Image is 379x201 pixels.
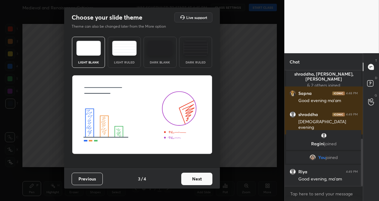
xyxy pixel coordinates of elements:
[186,16,207,19] h5: Live support
[72,173,103,185] button: Previous
[298,169,307,175] h6: Riya
[290,169,296,175] img: default.png
[72,13,142,21] h2: Choose your slide theme
[346,170,358,174] div: 4:49 PM
[332,91,345,95] img: iconic-dark.1390631f.png
[375,76,377,80] p: D
[346,91,358,95] div: 4:48 PM
[298,176,358,182] div: Good evening, ma'am
[181,173,212,185] button: Next
[290,90,296,96] img: 823c4f872d3a49f589273a18d6bb5934.jpg
[332,113,345,116] img: iconic-dark.1390631f.png
[76,61,101,64] div: Light Blank
[320,133,327,139] img: default.png
[183,41,208,56] img: darkRuledTheme.de295e13.svg
[375,58,377,63] p: T
[112,41,137,56] img: lightRuledTheme.5fabf969.svg
[290,72,358,82] p: shraddha, [PERSON_NAME], [PERSON_NAME]
[72,75,212,154] img: lightThemeBanner.fbc32fad.svg
[183,61,208,64] div: Dark Ruled
[310,154,316,161] img: a7ac6fe6eda44e07ab3709a94de7a6bd.jpg
[298,112,318,117] h6: shraddha
[298,119,358,131] div: [DEMOGRAPHIC_DATA] evening
[290,111,296,118] img: default.png
[298,91,312,96] h6: Sapna
[318,155,326,160] span: You
[285,54,305,70] p: Chat
[324,141,336,147] span: joined
[346,113,358,116] div: 4:49 PM
[285,70,363,186] div: grid
[72,24,173,29] p: Theme can also be changed later from the More option
[326,155,338,160] span: joined
[141,175,143,182] h4: /
[290,141,358,146] p: Ragini
[112,61,137,64] div: Light Ruled
[144,175,146,182] h4: 4
[290,83,358,88] p: & 2 others joined
[148,41,172,56] img: darkTheme.f0cc69e5.svg
[375,93,377,98] p: G
[298,98,358,104] div: Good evening ma'am
[76,41,101,56] img: lightTheme.e5ed3b09.svg
[138,175,140,182] h4: 3
[148,61,173,64] div: Dark Blank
